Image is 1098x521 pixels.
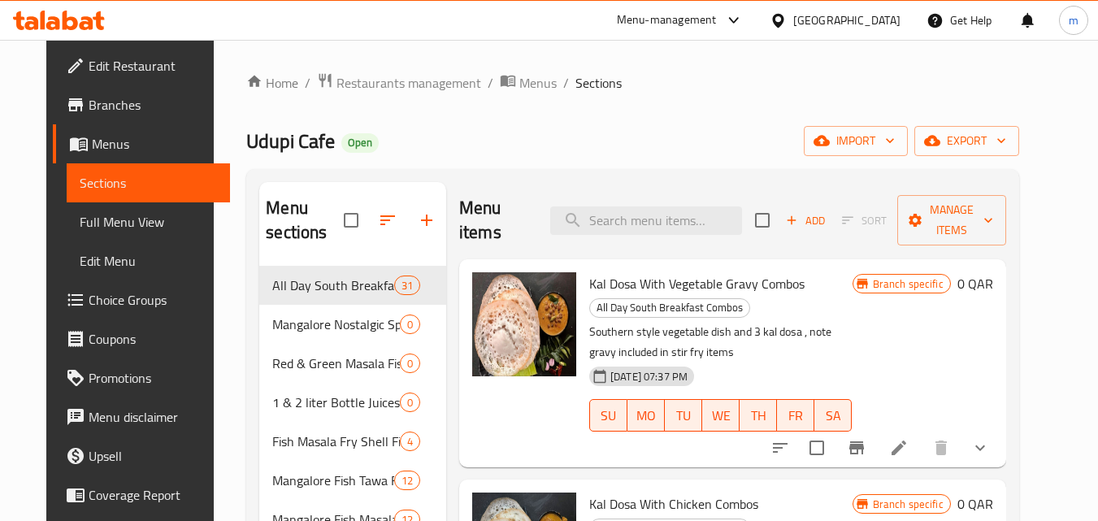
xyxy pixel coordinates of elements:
a: Sections [67,163,230,202]
div: items [394,471,420,490]
p: Southern style vegetable dish and 3 kal dosa , note gravy included in stir fry items [589,322,853,363]
button: MO [627,399,665,432]
a: Restaurants management [317,72,481,93]
span: export [927,131,1006,151]
a: Home [246,73,298,93]
span: Branches [89,95,217,115]
button: WE [702,399,740,432]
div: 1 & 2 liter Bottle Juices0 [259,383,446,422]
div: 1 & 2 liter Bottle Juices [272,393,399,412]
h2: Menu items [459,196,531,245]
a: Menus [53,124,230,163]
span: FR [783,404,808,428]
a: Menus [500,72,557,93]
button: export [914,126,1019,156]
a: Coverage Report [53,475,230,514]
button: show more [961,428,1000,467]
button: Add section [407,201,446,240]
span: WE [709,404,733,428]
div: All Day South Breakfast Combos31 [259,266,446,305]
div: Fish Masala Fry Shell Fish [272,432,399,451]
span: Edit Restaurant [89,56,217,76]
span: import [817,131,895,151]
span: Open [341,136,379,150]
div: items [400,354,420,373]
span: 12 [395,473,419,488]
span: MO [634,404,658,428]
button: import [804,126,908,156]
li: / [563,73,569,93]
span: Branch specific [866,276,950,292]
div: Menu-management [617,11,717,30]
span: Udupi Cafe [246,123,335,159]
div: items [400,393,420,412]
nav: breadcrumb [246,72,1018,93]
span: Select all sections [334,203,368,237]
span: Kal Dosa With Vegetable Gravy Combos [589,271,805,296]
div: Fish Masala Fry Shell Fish4 [259,422,446,461]
span: Full Menu View [80,212,217,232]
span: TU [671,404,696,428]
button: Manage items [897,195,1006,245]
span: Menus [92,134,217,154]
span: All Day South Breakfast Combos [590,298,749,317]
span: SA [821,404,845,428]
button: Add [779,208,831,233]
div: Red & Green Masala Fish Grill0 [259,344,446,383]
span: Red & Green Masala Fish Grill [272,354,399,373]
div: All Day South Breakfast Combos [272,276,393,295]
a: Edit menu item [889,438,909,458]
div: All Day South Breakfast Combos [589,298,750,318]
span: Kal Dosa With Chicken Combos [589,492,758,516]
button: Branch-specific-item [837,428,876,467]
button: SA [814,399,852,432]
div: Mangalore Nostalgic Specials0 [259,305,446,344]
a: Promotions [53,358,230,397]
div: Open [341,133,379,153]
img: Kal Dosa With Vegetable Gravy Combos [472,272,576,376]
span: 0 [401,317,419,332]
svg: Show Choices [970,438,990,458]
span: 0 [401,395,419,410]
h6: 0 QAR [957,272,993,295]
span: TH [746,404,770,428]
span: Sort sections [368,201,407,240]
span: 31 [395,278,419,293]
input: search [550,206,742,235]
span: 0 [401,356,419,371]
span: Promotions [89,368,217,388]
span: m [1069,11,1078,29]
a: Menu disclaimer [53,397,230,436]
span: Edit Menu [80,251,217,271]
span: Branch specific [866,497,950,512]
span: Coupons [89,329,217,349]
div: items [400,315,420,334]
span: Choice Groups [89,290,217,310]
button: TU [665,399,702,432]
span: SU [597,404,621,428]
span: Restaurants management [336,73,481,93]
li: / [488,73,493,93]
button: SU [589,399,627,432]
button: FR [777,399,814,432]
span: Upsell [89,446,217,466]
span: Manage items [910,200,993,241]
a: Edit Menu [67,241,230,280]
span: Add [783,211,827,230]
span: Menu disclaimer [89,407,217,427]
h6: 0 QAR [957,493,993,515]
span: Coverage Report [89,485,217,505]
div: items [400,432,420,451]
div: [GEOGRAPHIC_DATA] [793,11,901,29]
span: [DATE] 07:37 PM [604,369,694,384]
span: Mangalore Nostalgic Specials [272,315,399,334]
a: Edit Restaurant [53,46,230,85]
button: TH [740,399,777,432]
span: Select section [745,203,779,237]
div: items [394,276,420,295]
a: Upsell [53,436,230,475]
li: / [305,73,310,93]
span: Mangalore Fish Tawa Fry [272,471,393,490]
